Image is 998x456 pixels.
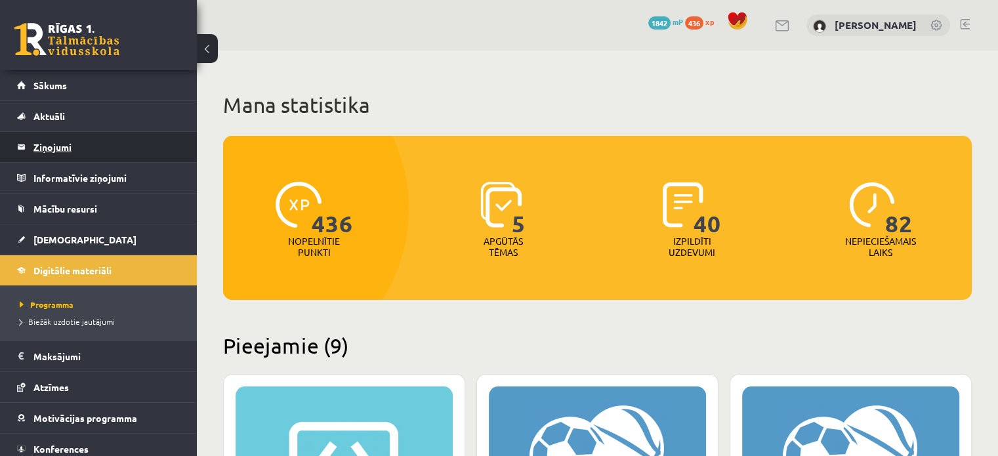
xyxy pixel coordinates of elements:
[33,132,180,162] legend: Ziņojumi
[14,23,119,56] a: Rīgas 1. Tālmācības vidusskola
[223,333,972,358] h2: Pieejamie (9)
[666,236,717,258] p: Izpildīti uzdevumi
[648,16,671,30] span: 1842
[17,372,180,402] a: Atzīmes
[17,70,180,100] a: Sākums
[663,182,703,228] img: icon-completed-tasks-ad58ae20a441b2904462921112bc710f1caf180af7a3daa7317a5a94f2d26646.svg
[33,341,180,371] legend: Maksājumi
[648,16,683,27] a: 1842 mP
[288,236,340,258] p: Nopelnītie punkti
[33,381,69,393] span: Atzīmes
[20,299,184,310] a: Programma
[478,236,529,258] p: Apgūtās tēmas
[17,403,180,433] a: Motivācijas programma
[17,194,180,224] a: Mācību resursi
[33,163,180,193] legend: Informatīvie ziņojumi
[694,182,721,236] span: 40
[33,203,97,215] span: Mācību resursi
[33,412,137,424] span: Motivācijas programma
[835,18,917,31] a: [PERSON_NAME]
[845,236,916,258] p: Nepieciešamais laiks
[17,101,180,131] a: Aktuāli
[20,316,184,327] a: Biežāk uzdotie jautājumi
[17,255,180,285] a: Digitālie materiāli
[685,16,703,30] span: 436
[849,182,895,228] img: icon-clock-7be60019b62300814b6bd22b8e044499b485619524d84068768e800edab66f18.svg
[33,264,112,276] span: Digitālie materiāli
[33,443,89,455] span: Konferences
[685,16,720,27] a: 436 xp
[33,79,67,91] span: Sākums
[33,110,65,122] span: Aktuāli
[17,341,180,371] a: Maksājumi
[17,224,180,255] a: [DEMOGRAPHIC_DATA]
[885,182,913,236] span: 82
[276,182,322,228] img: icon-xp-0682a9bc20223a9ccc6f5883a126b849a74cddfe5390d2b41b4391c66f2066e7.svg
[312,182,353,236] span: 436
[480,182,522,228] img: icon-learned-topics-4a711ccc23c960034f471b6e78daf4a3bad4a20eaf4de84257b87e66633f6470.svg
[705,16,714,27] span: xp
[673,16,683,27] span: mP
[20,299,73,310] span: Programma
[512,182,526,236] span: 5
[17,163,180,193] a: Informatīvie ziņojumi
[17,132,180,162] a: Ziņojumi
[20,316,115,327] span: Biežāk uzdotie jautājumi
[223,92,972,118] h1: Mana statistika
[813,20,826,33] img: Rēzija Blūma
[33,234,136,245] span: [DEMOGRAPHIC_DATA]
